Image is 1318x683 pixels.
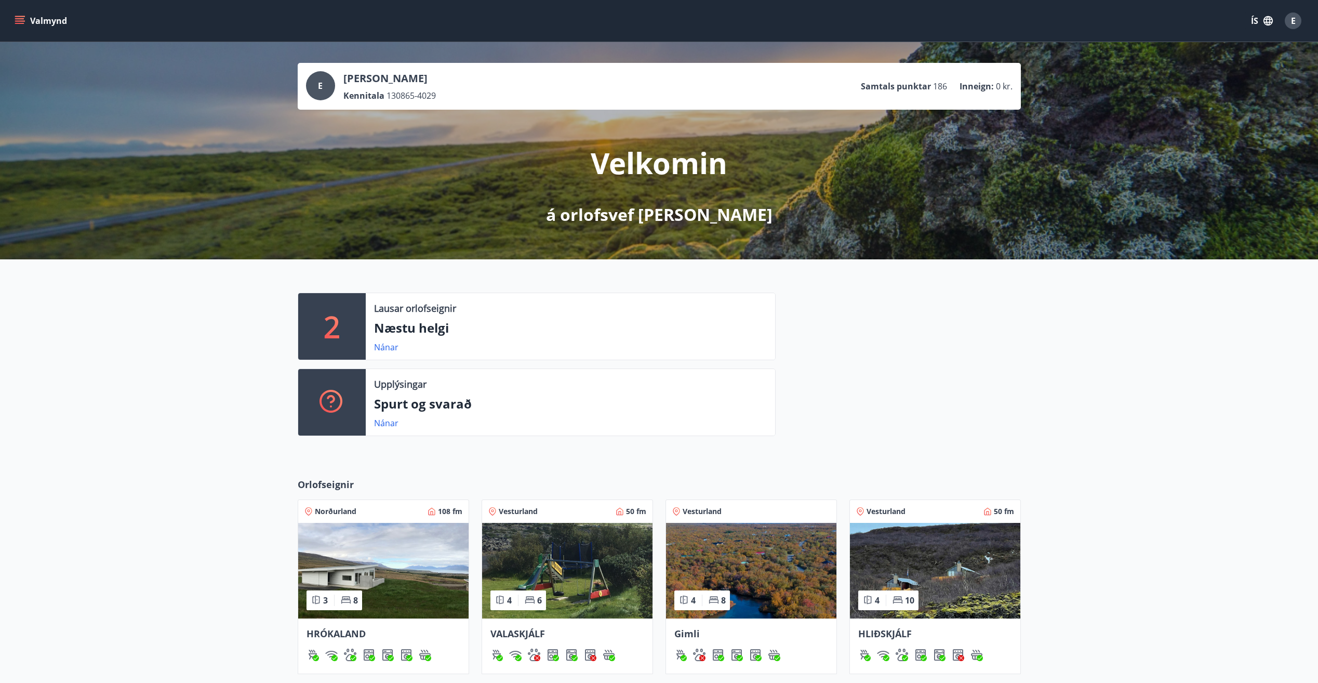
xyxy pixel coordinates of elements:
img: ZXjrS3QKesehq6nQAPjaRuRTI364z8ohTALB4wBr.svg [858,649,871,661]
p: Lausar orlofseignir [374,301,456,315]
span: 8 [353,595,358,606]
img: Paella dish [666,523,836,619]
span: Orlofseignir [298,478,354,491]
span: 3 [323,595,328,606]
img: h89QDIuHlAdpqTriuIvuEWkTH976fOgBEOOeu1mi.svg [768,649,780,661]
div: Þurrkari [400,649,412,661]
span: Gimli [674,627,700,640]
div: Uppþvottavél [914,649,927,661]
img: h89QDIuHlAdpqTriuIvuEWkTH976fOgBEOOeu1mi.svg [970,649,983,661]
img: 7hj2GulIrg6h11dFIpsIzg8Ak2vZaScVwTihwv8g.svg [547,649,559,661]
img: h89QDIuHlAdpqTriuIvuEWkTH976fOgBEOOeu1mi.svg [419,649,431,661]
p: á orlofsvef [PERSON_NAME] [546,203,773,226]
div: Þurrkari [952,649,964,661]
span: 4 [507,595,512,606]
div: Gæludýr [693,649,705,661]
div: Þurrkari [584,649,596,661]
div: Heitur pottur [768,649,780,661]
span: 6 [537,595,542,606]
span: E [1291,15,1296,27]
img: pxcaIm5dSOV3FS4whs1soiYWTwFQvksT25a9J10C.svg [528,649,540,661]
span: 8 [721,595,726,606]
span: HLIÐSKJÁLF [858,627,912,640]
div: Heitur pottur [419,649,431,661]
div: Þráðlaust net [325,649,338,661]
div: Gasgrill [858,649,871,661]
p: [PERSON_NAME] [343,71,436,86]
span: 186 [933,81,947,92]
div: Þráðlaust net [509,649,522,661]
p: Velkomin [591,143,727,182]
span: 130865-4029 [387,90,436,101]
img: pxcaIm5dSOV3FS4whs1soiYWTwFQvksT25a9J10C.svg [344,649,356,661]
span: 108 fm [438,506,462,517]
p: Kennitala [343,90,384,101]
div: Gasgrill [307,649,319,661]
img: Dl16BY4EX9PAW649lg1C3oBuIaAsR6QVDQBO2cTm.svg [933,649,946,661]
img: 7hj2GulIrg6h11dFIpsIzg8Ak2vZaScVwTihwv8g.svg [914,649,927,661]
div: Gasgrill [674,649,687,661]
span: Vesturland [867,506,906,517]
img: Paella dish [850,523,1020,619]
img: Paella dish [298,523,469,619]
div: Þvottavél [565,649,578,661]
a: Nánar [374,342,398,353]
img: ZXjrS3QKesehq6nQAPjaRuRTI364z8ohTALB4wBr.svg [307,649,319,661]
div: Þvottavél [933,649,946,661]
span: 10 [905,595,914,606]
p: Spurt og svarað [374,395,767,413]
p: Upplýsingar [374,377,427,391]
span: Vesturland [499,506,538,517]
button: menu [12,11,71,30]
img: Dl16BY4EX9PAW649lg1C3oBuIaAsR6QVDQBO2cTm.svg [565,649,578,661]
img: Dl16BY4EX9PAW649lg1C3oBuIaAsR6QVDQBO2cTm.svg [730,649,743,661]
div: Uppþvottavél [547,649,559,661]
span: HRÓKALAND [307,627,366,640]
div: Heitur pottur [603,649,615,661]
p: Næstu helgi [374,319,767,337]
span: VALASKJÁLF [490,627,545,640]
span: 50 fm [994,506,1014,517]
img: hddCLTAnxqFUMr1fxmbGG8zWilo2syolR0f9UjPn.svg [584,649,596,661]
a: Nánar [374,417,398,429]
img: HJRyFFsYp6qjeUYhR4dAD8CaCEsnIFYZ05miwXoh.svg [509,649,522,661]
img: h89QDIuHlAdpqTriuIvuEWkTH976fOgBEOOeu1mi.svg [603,649,615,661]
img: ZXjrS3QKesehq6nQAPjaRuRTI364z8ohTALB4wBr.svg [674,649,687,661]
div: Gæludýr [896,649,908,661]
img: hddCLTAnxqFUMr1fxmbGG8zWilo2syolR0f9UjPn.svg [952,649,964,661]
div: Þráðlaust net [877,649,889,661]
img: ZXjrS3QKesehq6nQAPjaRuRTI364z8ohTALB4wBr.svg [490,649,503,661]
span: E [318,80,323,91]
img: Paella dish [482,523,653,619]
button: ÍS [1245,11,1279,30]
img: hddCLTAnxqFUMr1fxmbGG8zWilo2syolR0f9UjPn.svg [400,649,412,661]
span: 4 [691,595,696,606]
img: pxcaIm5dSOV3FS4whs1soiYWTwFQvksT25a9J10C.svg [896,649,908,661]
span: 0 kr. [996,81,1013,92]
span: 4 [875,595,880,606]
div: Þvottavél [381,649,394,661]
div: Uppþvottavél [712,649,724,661]
span: 50 fm [626,506,646,517]
img: HJRyFFsYp6qjeUYhR4dAD8CaCEsnIFYZ05miwXoh.svg [325,649,338,661]
img: HJRyFFsYp6qjeUYhR4dAD8CaCEsnIFYZ05miwXoh.svg [877,649,889,661]
p: Samtals punktar [861,81,931,92]
button: E [1281,8,1306,33]
span: Vesturland [683,506,722,517]
img: Dl16BY4EX9PAW649lg1C3oBuIaAsR6QVDQBO2cTm.svg [381,649,394,661]
p: 2 [324,307,340,346]
img: 7hj2GulIrg6h11dFIpsIzg8Ak2vZaScVwTihwv8g.svg [363,649,375,661]
img: hddCLTAnxqFUMr1fxmbGG8zWilo2syolR0f9UjPn.svg [749,649,762,661]
div: Gæludýr [344,649,356,661]
div: Heitur pottur [970,649,983,661]
div: Gæludýr [528,649,540,661]
img: pxcaIm5dSOV3FS4whs1soiYWTwFQvksT25a9J10C.svg [693,649,705,661]
img: 7hj2GulIrg6h11dFIpsIzg8Ak2vZaScVwTihwv8g.svg [712,649,724,661]
div: Gasgrill [490,649,503,661]
div: Uppþvottavél [363,649,375,661]
div: Þvottavél [730,649,743,661]
div: Þurrkari [749,649,762,661]
p: Inneign : [960,81,994,92]
span: Norðurland [315,506,356,517]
